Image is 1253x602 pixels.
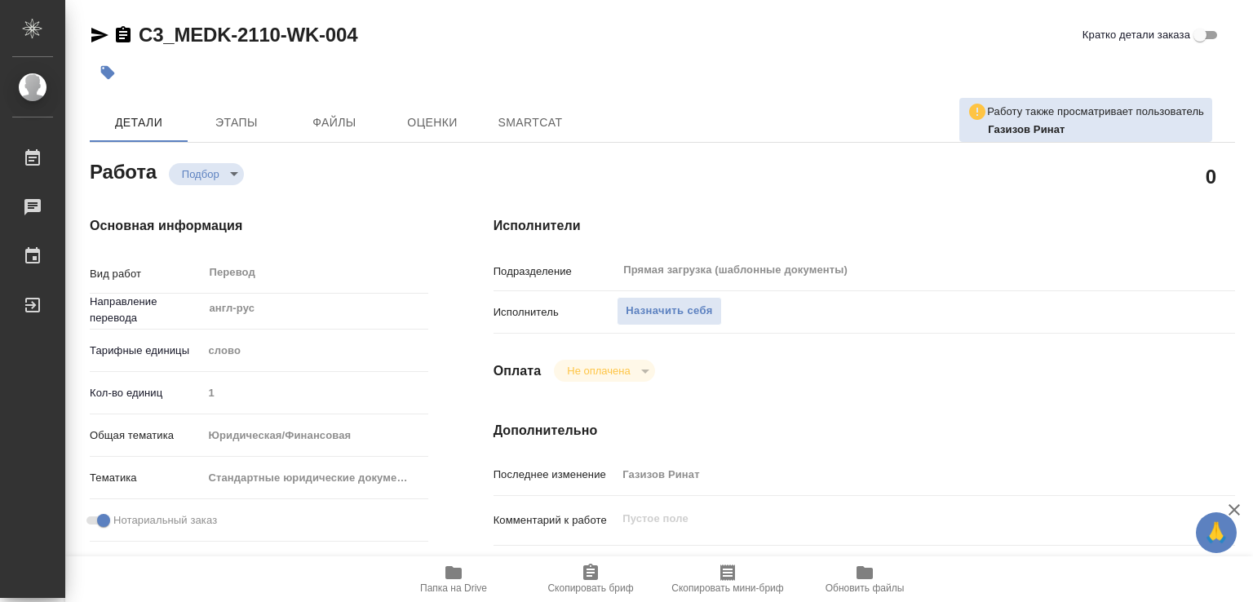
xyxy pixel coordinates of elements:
button: Добавить тэг [90,55,126,91]
p: Направление перевода [90,294,202,326]
p: Кол-во единиц [90,385,202,401]
p: Вид работ [90,266,202,282]
span: Этапы [197,113,276,133]
span: Нотариальный заказ [113,512,217,529]
span: Файлы [295,113,374,133]
span: SmartCat [491,113,569,133]
h4: Дополнительно [494,421,1235,440]
button: Скопировать ссылку для ЯМессенджера [90,25,109,45]
p: Комментарий к работе [494,512,618,529]
p: Тематика [90,470,202,486]
p: Последнее изменение [494,467,618,483]
h4: Исполнители [494,216,1235,236]
h2: 0 [1206,162,1216,190]
button: Обновить файлы [796,556,933,602]
input: Пустое поле [617,463,1173,486]
button: Папка на Drive [385,556,522,602]
button: Назначить себя [617,297,721,325]
a: C3_MEDK-2110-WK-004 [139,24,357,46]
div: Стандартные юридические документы, договоры, уставы [202,464,428,492]
button: Скопировать мини-бриф [659,556,796,602]
button: Скопировать бриф [522,556,659,602]
span: Скопировать бриф [547,582,633,594]
button: Скопировать ссылку [113,25,133,45]
p: Исполнитель [494,304,618,321]
span: Скопировать мини-бриф [671,582,783,594]
h4: Оплата [494,361,542,381]
span: 🙏 [1202,516,1230,550]
p: Общая тематика [90,427,202,444]
div: Подбор [169,163,244,185]
h2: Работа [90,156,157,185]
span: Назначить себя [626,302,712,321]
div: Подбор [554,360,654,382]
div: Юридическая/Финансовая [202,422,428,449]
p: Подразделение [494,263,618,280]
h4: Основная информация [90,216,428,236]
div: слово [202,337,428,365]
input: Пустое поле [202,381,428,405]
span: Обновить файлы [826,582,905,594]
span: Папка на Drive [420,582,487,594]
button: Подбор [177,167,224,181]
button: Не оплачена [562,364,635,378]
span: Оценки [393,113,472,133]
span: Кратко детали заказа [1083,27,1190,43]
p: Тарифные единицы [90,343,202,359]
button: 🙏 [1196,512,1237,553]
span: Детали [100,113,178,133]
